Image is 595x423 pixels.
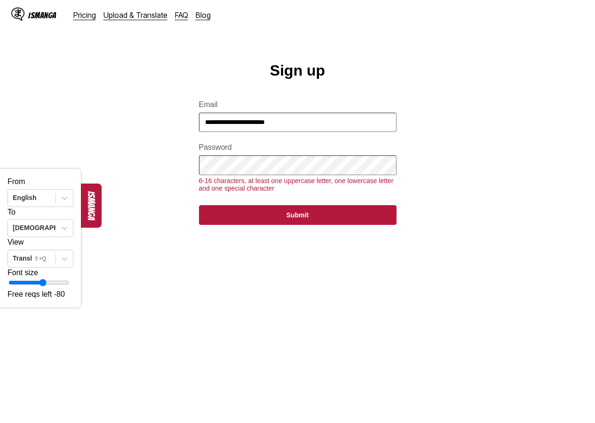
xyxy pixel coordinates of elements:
[56,290,65,298] span: 80
[8,238,24,246] label: View
[270,62,325,79] h1: Sign up
[8,177,25,185] label: From
[11,8,73,23] a: IsManga LogoIsManga
[8,208,16,216] label: To
[175,10,188,20] a: FAQ
[199,100,397,109] label: Email
[103,10,167,20] a: Upload & Translate
[28,11,56,20] div: IsManga
[73,10,96,20] a: Pricing
[8,269,38,277] span: Font size
[8,289,73,300] p: Free reqs left -
[199,143,397,152] label: Password
[199,177,397,192] div: 6-16 characters, at least one uppercase letter, one lowercase letter and one special character
[199,205,397,225] button: Submit
[196,10,211,20] a: Blog
[11,8,24,21] img: IsManga Logo
[81,184,102,228] button: ismanga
